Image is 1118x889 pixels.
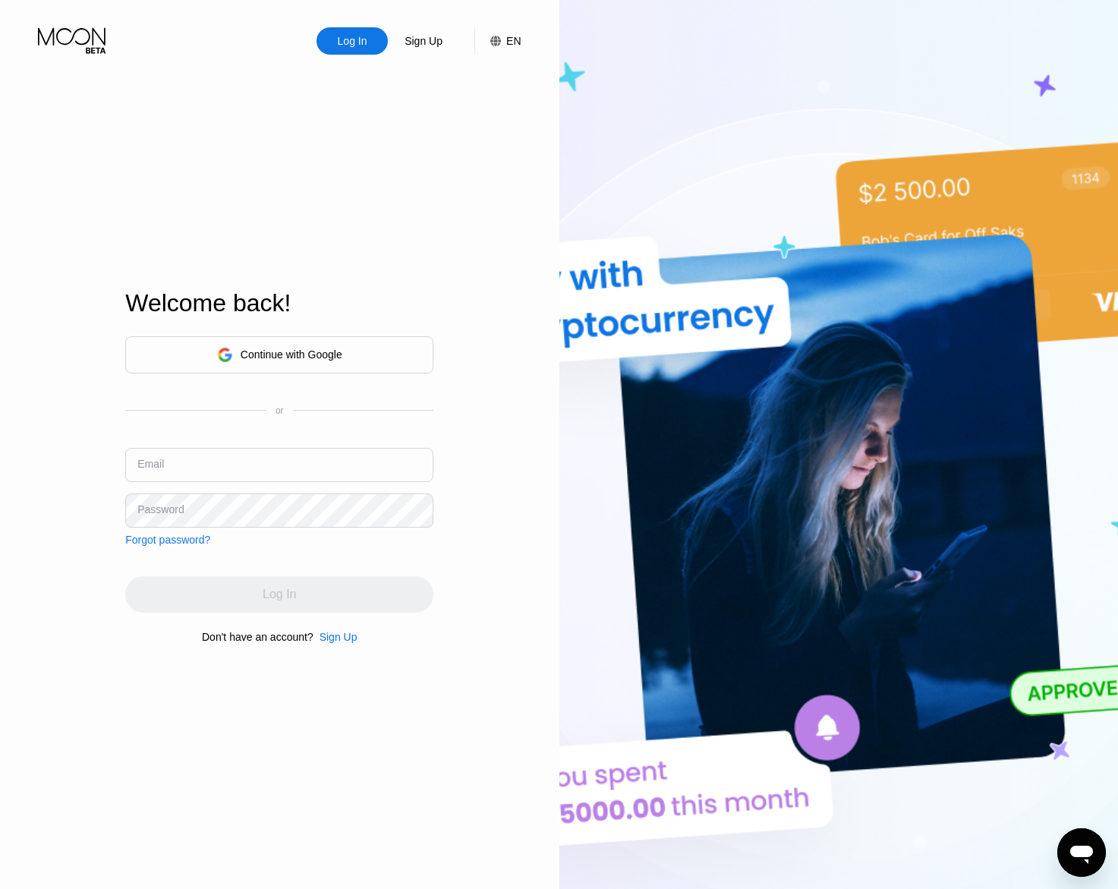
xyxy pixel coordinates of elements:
div: Welcome back! [125,289,433,317]
div: Email [137,458,164,470]
div: Sign Up [320,631,357,643]
div: or [276,405,284,416]
div: Password [137,503,184,515]
div: Sign Up [313,631,357,643]
iframe: Button to launch messaging window [1057,828,1106,877]
div: Sign Up [403,33,444,49]
div: Forgot password? [125,534,210,546]
div: Log In [336,33,369,49]
div: Sign Up [388,27,459,55]
div: EN [474,27,521,55]
div: Don't have an account? [202,631,313,643]
div: Continue with Google [241,348,342,361]
div: Log In [317,27,388,55]
div: Continue with Google [125,336,433,374]
div: EN [506,35,521,47]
